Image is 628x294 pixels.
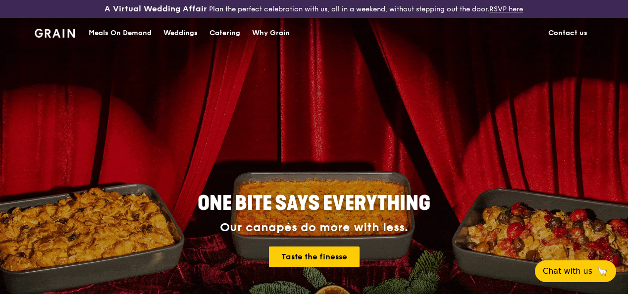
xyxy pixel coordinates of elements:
div: Why Grain [252,18,290,48]
button: Chat with us🦙 [535,260,616,282]
img: Grain [35,29,75,38]
div: Our canapés do more with less. [136,221,492,235]
span: Chat with us [543,265,592,277]
div: Weddings [163,18,198,48]
a: Catering [204,18,246,48]
div: Meals On Demand [89,18,152,48]
div: Plan the perfect celebration with us, all in a weekend, without stepping out the door. [105,4,523,14]
span: 🦙 [596,265,608,277]
span: ONE BITE SAYS EVERYTHING [198,192,430,215]
a: Why Grain [246,18,296,48]
a: Taste the finesse [269,246,360,267]
div: Catering [209,18,240,48]
a: GrainGrain [35,17,75,47]
a: Weddings [157,18,204,48]
h3: A Virtual Wedding Affair [105,4,207,14]
a: Contact us [542,18,593,48]
a: RSVP here [489,5,523,13]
